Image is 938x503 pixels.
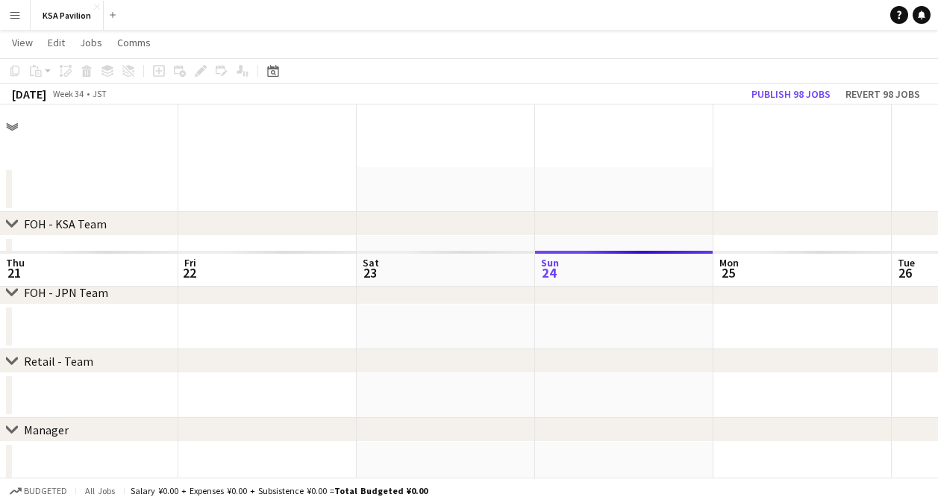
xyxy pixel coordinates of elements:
div: Manager [24,422,69,437]
span: All jobs [82,485,118,496]
a: Jobs [74,33,108,52]
span: 23 [360,264,379,281]
button: Revert 98 jobs [839,84,926,104]
button: KSA Pavilion [31,1,104,30]
span: Tue [898,256,915,269]
div: JST [93,88,107,99]
div: Salary ¥0.00 + Expenses ¥0.00 + Subsistence ¥0.00 = [131,485,428,496]
span: 21 [4,264,25,281]
span: Jobs [80,36,102,49]
span: 26 [895,264,915,281]
a: View [6,33,39,52]
span: 25 [717,264,739,281]
a: Edit [42,33,71,52]
span: 24 [539,264,559,281]
span: Sun [541,256,559,269]
span: Mon [719,256,739,269]
div: FOH - KSA Team [24,216,107,231]
div: [DATE] [12,87,46,101]
span: Sat [363,256,379,269]
button: Budgeted [7,483,69,499]
span: View [12,36,33,49]
div: FOH - JPN Team [24,285,108,300]
button: Publish 98 jobs [745,84,837,104]
span: 22 [182,264,196,281]
span: Budgeted [24,486,67,496]
span: Thu [6,256,25,269]
span: Total Budgeted ¥0.00 [334,485,428,496]
span: Fri [184,256,196,269]
a: Comms [111,33,157,52]
div: Retail - Team [24,354,93,369]
span: Comms [117,36,151,49]
span: Edit [48,36,65,49]
span: Week 34 [49,88,87,99]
